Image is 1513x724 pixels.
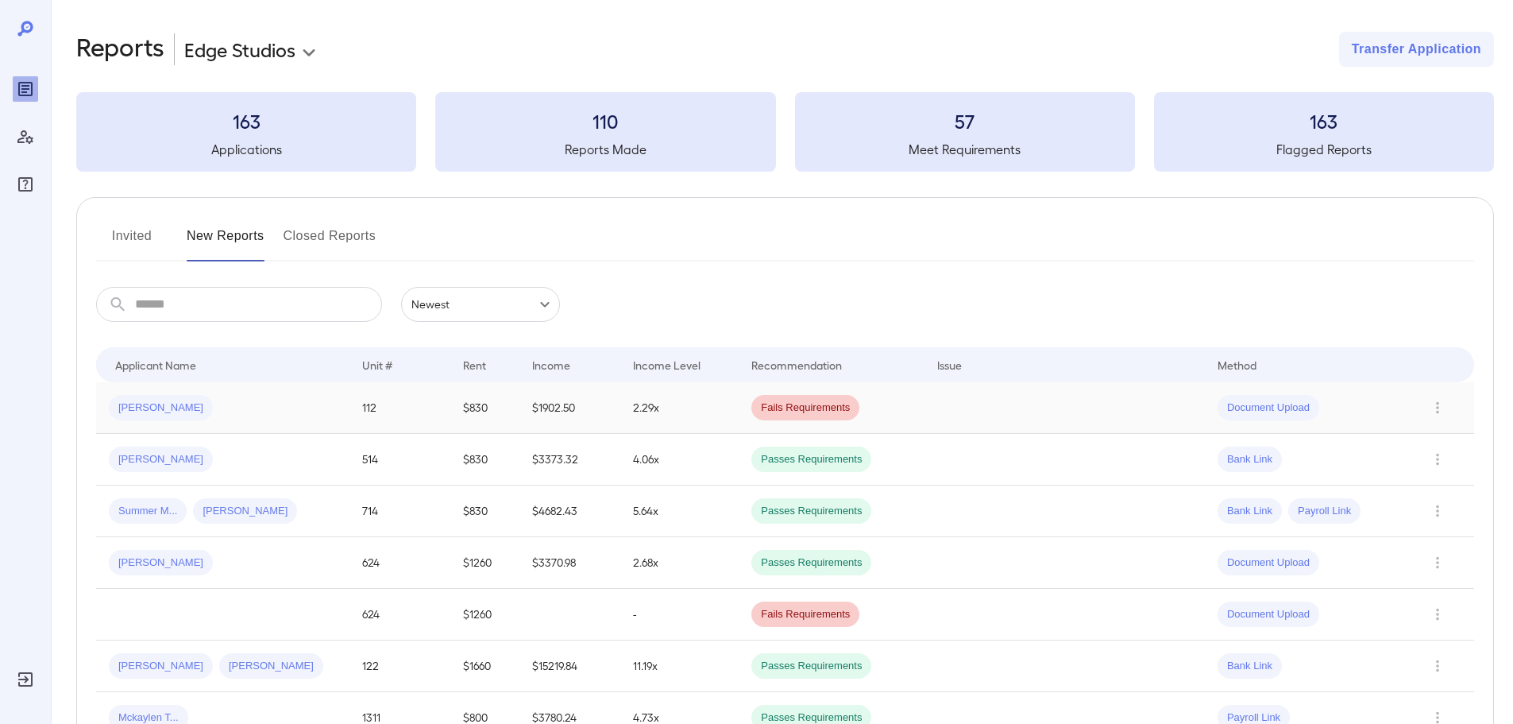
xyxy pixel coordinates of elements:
[519,434,620,486] td: $3373.32
[1425,602,1450,627] button: Row Actions
[13,76,38,102] div: Reports
[751,607,859,622] span: Fails Requirements
[13,667,38,692] div: Log Out
[1218,607,1319,622] span: Document Upload
[349,537,450,589] td: 624
[463,355,488,374] div: Rent
[450,589,519,641] td: $1260
[519,382,620,434] td: $1902.50
[620,537,739,589] td: 2.68x
[96,223,168,261] button: Invited
[109,504,187,519] span: Summer M...
[751,355,842,374] div: Recommendation
[620,641,739,692] td: 11.19x
[435,108,775,134] h3: 110
[519,537,620,589] td: $3370.98
[109,556,213,571] span: [PERSON_NAME]
[1218,659,1282,674] span: Bank Link
[1154,108,1494,134] h3: 163
[1154,140,1494,159] h5: Flagged Reports
[109,401,213,416] span: [PERSON_NAME]
[450,641,519,692] td: $1660
[349,486,450,537] td: 714
[532,355,570,374] div: Income
[1218,556,1319,571] span: Document Upload
[193,504,297,519] span: [PERSON_NAME]
[1425,550,1450,575] button: Row Actions
[13,172,38,197] div: FAQ
[109,659,213,674] span: [PERSON_NAME]
[187,223,264,261] button: New Reports
[1218,355,1256,374] div: Method
[620,382,739,434] td: 2.29x
[362,355,392,374] div: Unit #
[349,382,450,434] td: 112
[620,589,739,641] td: -
[76,108,416,134] h3: 163
[1425,653,1450,679] button: Row Actions
[76,140,416,159] h5: Applications
[1425,447,1450,472] button: Row Actions
[76,92,1494,172] summary: 163Applications110Reports Made57Meet Requirements163Flagged Reports
[633,355,701,374] div: Income Level
[450,434,519,486] td: $830
[795,140,1135,159] h5: Meet Requirements
[751,452,871,467] span: Passes Requirements
[284,223,376,261] button: Closed Reports
[937,355,963,374] div: Issue
[795,108,1135,134] h3: 57
[13,124,38,149] div: Manage Users
[751,556,871,571] span: Passes Requirements
[1218,401,1319,416] span: Document Upload
[349,434,450,486] td: 514
[450,537,519,589] td: $1260
[349,641,450,692] td: 122
[1218,452,1282,467] span: Bank Link
[1288,504,1361,519] span: Payroll Link
[219,659,323,674] span: [PERSON_NAME]
[1218,504,1282,519] span: Bank Link
[450,382,519,434] td: $830
[1339,32,1494,67] button: Transfer Application
[435,140,775,159] h5: Reports Made
[109,452,213,467] span: [PERSON_NAME]
[1425,498,1450,524] button: Row Actions
[620,434,739,486] td: 4.06x
[115,355,196,374] div: Applicant Name
[184,37,295,62] p: Edge Studios
[620,486,739,537] td: 5.64x
[751,401,859,416] span: Fails Requirements
[751,659,871,674] span: Passes Requirements
[751,504,871,519] span: Passes Requirements
[519,486,620,537] td: $4682.43
[349,589,450,641] td: 624
[401,287,560,322] div: Newest
[519,641,620,692] td: $15219.84
[450,486,519,537] td: $830
[76,32,164,67] h2: Reports
[1425,395,1450,420] button: Row Actions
